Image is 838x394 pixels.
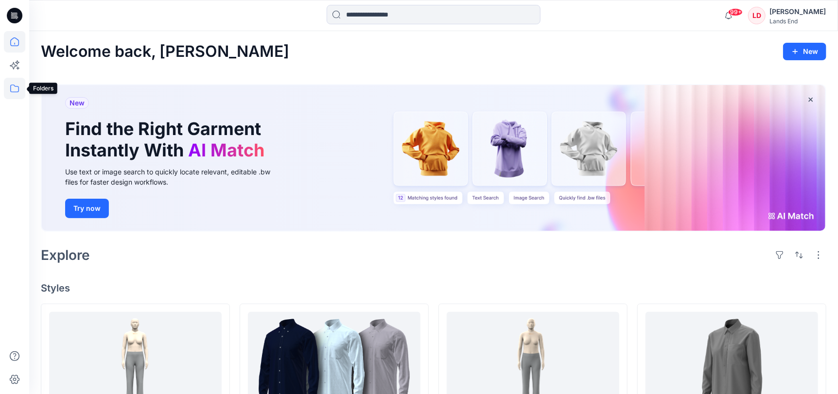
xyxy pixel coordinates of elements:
span: 99+ [728,8,743,16]
div: Lands End [769,17,826,25]
h2: Explore [41,247,90,263]
div: LD [748,7,766,24]
h2: Welcome back, [PERSON_NAME] [41,43,289,61]
h4: Styles [41,282,826,294]
div: Use text or image search to quickly locate relevant, editable .bw files for faster design workflows. [65,167,284,187]
div: [PERSON_NAME] [769,6,826,17]
h1: Find the Right Garment Instantly With [65,119,269,160]
button: New [783,43,826,60]
span: AI Match [188,139,264,161]
span: New [70,97,85,109]
button: Try now [65,199,109,218]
